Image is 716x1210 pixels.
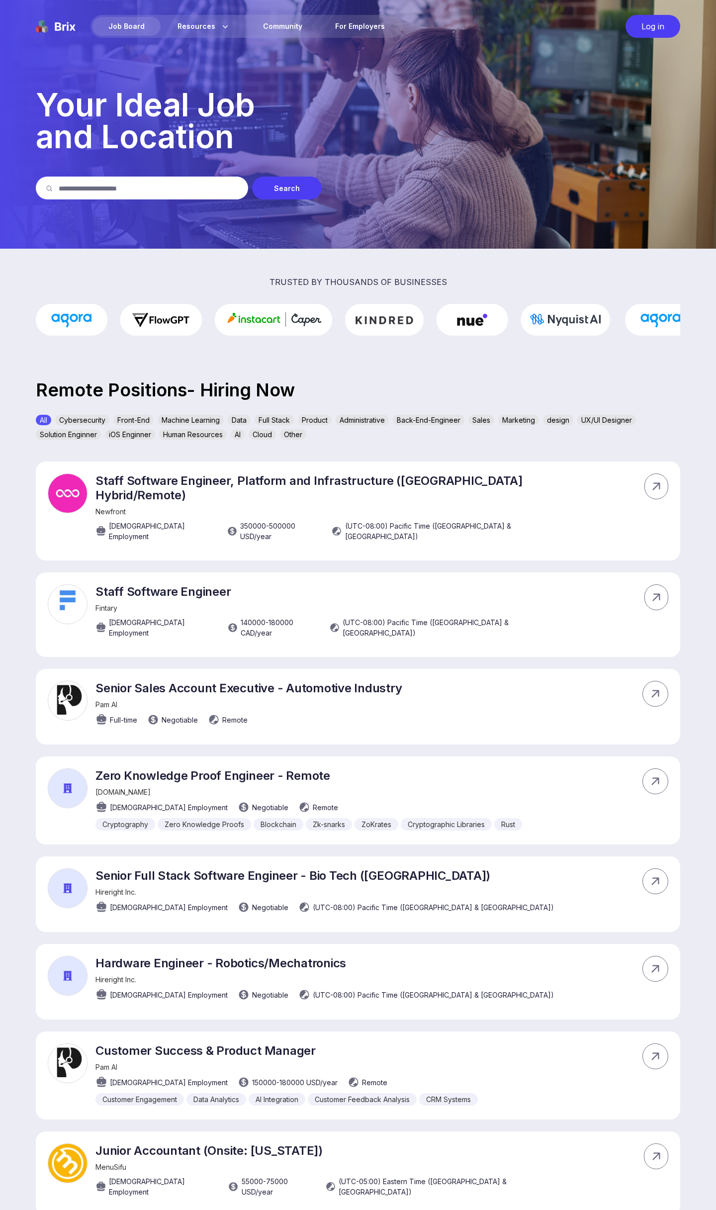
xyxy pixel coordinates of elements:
[255,415,294,425] div: Full Stack
[240,521,321,542] span: 350000 - 500000 USD /year
[228,415,251,425] div: Data
[95,768,522,783] p: Zero Knowledge Proof Engineer - Remote
[241,617,320,638] span: 140000 - 180000 CAD /year
[105,429,155,440] div: iOS Enginner
[339,1176,564,1197] span: (UTC-05:00) Eastern Time ([GEOGRAPHIC_DATA] & [GEOGRAPHIC_DATA])
[252,1077,338,1088] span: 150000 - 180000 USD /year
[306,818,352,831] div: Zk-snarks
[249,429,276,440] div: Cloud
[280,429,306,440] div: Other
[109,617,217,638] span: [DEMOGRAPHIC_DATA] Employment
[110,715,137,725] span: Full-time
[186,1093,246,1106] div: Data Analytics
[401,818,492,831] div: Cryptographic Libraries
[308,1093,417,1106] div: Customer Feedback Analysis
[36,89,680,153] p: Your Ideal Job and Location
[95,888,136,896] span: Hireright Inc.
[92,17,161,36] div: Job Board
[95,1163,126,1171] span: MenuSifu
[95,700,117,709] span: Pam AI
[162,715,198,725] span: Negotiable
[95,788,151,796] span: [DOMAIN_NAME]
[393,415,464,425] div: Back-End-Engineer
[494,818,522,831] div: Rust
[95,507,126,516] span: Newfront
[252,177,322,199] div: Search
[313,990,554,1000] span: (UTC-08:00) Pacific Time ([GEOGRAPHIC_DATA] & [GEOGRAPHIC_DATA])
[252,802,288,813] span: Negotiable
[95,868,554,883] p: Senior Full Stack Software Engineer - Bio Tech ([GEOGRAPHIC_DATA])
[355,818,398,831] div: ZoKrates
[55,415,109,425] div: Cybersecurity
[113,415,154,425] div: Front-End
[577,415,636,425] div: UX/UI Designer
[109,1176,218,1197] span: [DEMOGRAPHIC_DATA] Employment
[231,429,245,440] div: AI
[36,429,101,440] div: Solution Enginner
[313,802,338,813] span: Remote
[110,902,228,913] span: [DEMOGRAPHIC_DATA] Employment
[95,1043,478,1058] p: Customer Success & Product Manager
[95,975,136,984] span: Hireright Inc.
[222,715,248,725] span: Remote
[95,1063,117,1071] span: Pam AI
[543,415,573,425] div: design
[298,415,332,425] div: Product
[419,1093,478,1106] div: CRM Systems
[109,521,217,542] span: [DEMOGRAPHIC_DATA] Employment
[95,681,402,695] p: Senior Sales Account Executive - Automotive Industry
[158,818,251,831] div: Zero Knowledge Proofs
[95,473,566,502] p: Staff Software Engineer, Platform and Infrastructure ([GEOGRAPHIC_DATA] Hybrid/Remote)
[95,1143,564,1158] p: Junior Accountant (Onsite: [US_STATE])
[254,818,303,831] div: Blockchain
[110,1077,228,1088] span: [DEMOGRAPHIC_DATA] Employment
[158,415,224,425] div: Machine Learning
[336,415,389,425] div: Administrative
[110,990,228,1000] span: [DEMOGRAPHIC_DATA] Employment
[95,956,554,970] p: Hardware Engineer - Robotics/Mechatronics
[252,902,288,913] span: Negotiable
[162,17,246,36] div: Resources
[319,17,401,36] a: For Employers
[95,604,117,612] span: Fintary
[252,990,288,1000] span: Negotiable
[345,521,566,542] span: (UTC-08:00) Pacific Time ([GEOGRAPHIC_DATA] & [GEOGRAPHIC_DATA])
[626,15,680,38] div: Log in
[343,617,564,638] span: (UTC-08:00) Pacific Time ([GEOGRAPHIC_DATA] & [GEOGRAPHIC_DATA])
[95,1093,184,1106] div: Customer Engagement
[468,415,494,425] div: Sales
[313,902,554,913] span: (UTC-08:00) Pacific Time ([GEOGRAPHIC_DATA] & [GEOGRAPHIC_DATA])
[247,17,318,36] a: Community
[249,1093,305,1106] div: AI Integration
[498,415,539,425] div: Marketing
[159,429,227,440] div: Human Resources
[95,818,155,831] div: Cryptography
[110,802,228,813] span: [DEMOGRAPHIC_DATA] Employment
[362,1077,387,1088] span: Remote
[242,1176,315,1197] span: 55000 - 75000 USD /year
[36,415,51,425] div: All
[95,584,564,599] p: Staff Software Engineer
[621,15,680,38] a: Log in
